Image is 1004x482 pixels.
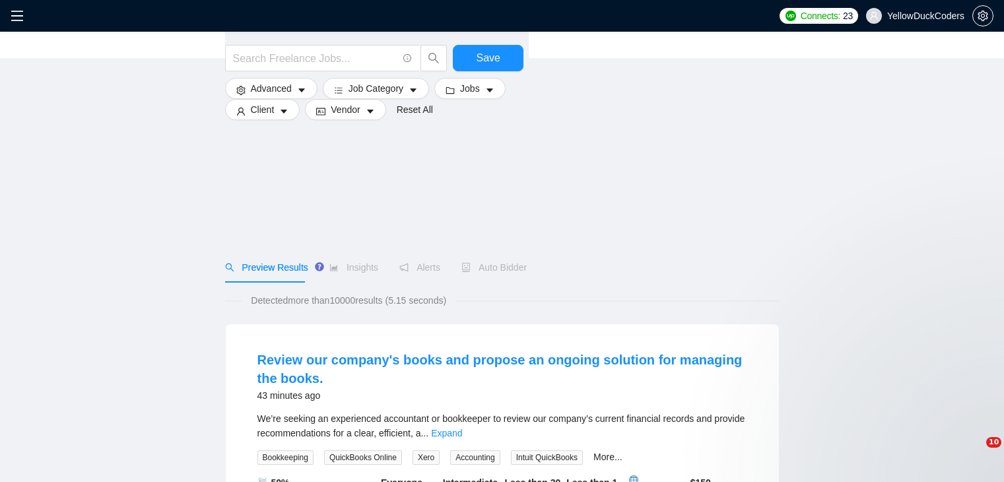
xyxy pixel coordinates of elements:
div: 43 minutes ago [257,388,747,403]
span: ... [420,428,428,438]
span: Intuit QuickBooks [511,450,583,465]
span: bars [334,85,343,95]
a: More... [593,452,622,462]
a: Expand [431,428,462,438]
span: Insights [329,262,378,273]
span: QuickBooks Online [324,450,402,465]
span: We’re seeking an experienced accountant or bookkeeper to review our company’s current financial r... [257,413,745,438]
span: robot [461,263,471,272]
span: Alerts [399,262,440,273]
span: Xero [413,450,440,465]
span: Client [251,102,275,117]
span: Job Category [349,81,403,96]
button: userClientcaret-down [225,99,300,120]
span: Vendor [331,102,360,117]
input: Search Freelance Jobs... [233,50,398,67]
span: caret-down [409,85,418,95]
button: barsJob Categorycaret-down [323,78,429,99]
span: search [421,52,446,64]
span: Auto Bidder [461,262,527,273]
button: idcardVendorcaret-down [305,99,385,120]
button: Save [453,45,523,71]
span: caret-down [485,85,494,95]
span: Advanced [251,81,292,96]
span: folder [446,85,455,95]
div: Tooltip anchor [314,261,325,273]
span: caret-down [366,106,375,116]
span: caret-down [279,106,288,116]
span: caret-down [297,85,306,95]
iframe: Intercom live chat [959,437,991,469]
span: Detected more than 10000 results (5.15 seconds) [242,293,455,308]
span: idcard [316,106,325,116]
span: area-chart [329,263,339,272]
span: setting [236,85,246,95]
div: We’re seeking an experienced accountant or bookkeeper to review our company’s current financial r... [257,411,747,440]
span: 10 [986,437,1001,448]
button: search [420,45,447,71]
span: info-circle [403,54,412,63]
span: search [225,263,234,272]
a: Reset All [397,102,433,117]
span: user [236,106,246,116]
span: Preview Results [225,262,308,273]
button: folderJobscaret-down [434,78,506,99]
a: Review our company's books and propose an ongoing solution for managing the books. [257,353,743,386]
span: Bookkeeping [257,450,314,465]
button: settingAdvancedcaret-down [225,78,318,99]
span: Accounting [450,450,500,465]
span: Jobs [460,81,480,96]
span: notification [399,263,409,272]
